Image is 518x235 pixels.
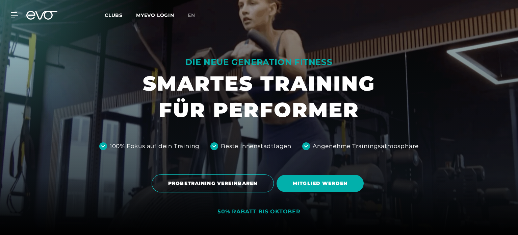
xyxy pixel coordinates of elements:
[188,12,195,18] span: en
[136,12,174,18] a: MYEVO LOGIN
[105,12,136,18] a: Clubs
[143,57,375,68] div: DIE NEUE GENERATION FITNESS
[168,180,257,187] span: PROBETRAINING VEREINBAREN
[105,12,123,18] span: Clubs
[313,142,419,151] div: Angenehme Trainingsatmosphäre
[221,142,291,151] div: Beste Innenstadtlagen
[293,180,347,187] span: MITGLIED WERDEN
[188,11,203,19] a: en
[110,142,200,151] div: 100% Fokus auf dein Training
[217,208,301,215] div: 50% RABATT BIS OKTOBER
[152,169,277,197] a: PROBETRAINING VEREINBAREN
[143,70,375,123] h1: SMARTES TRAINING FÜR PERFORMER
[277,170,366,197] a: MITGLIED WERDEN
